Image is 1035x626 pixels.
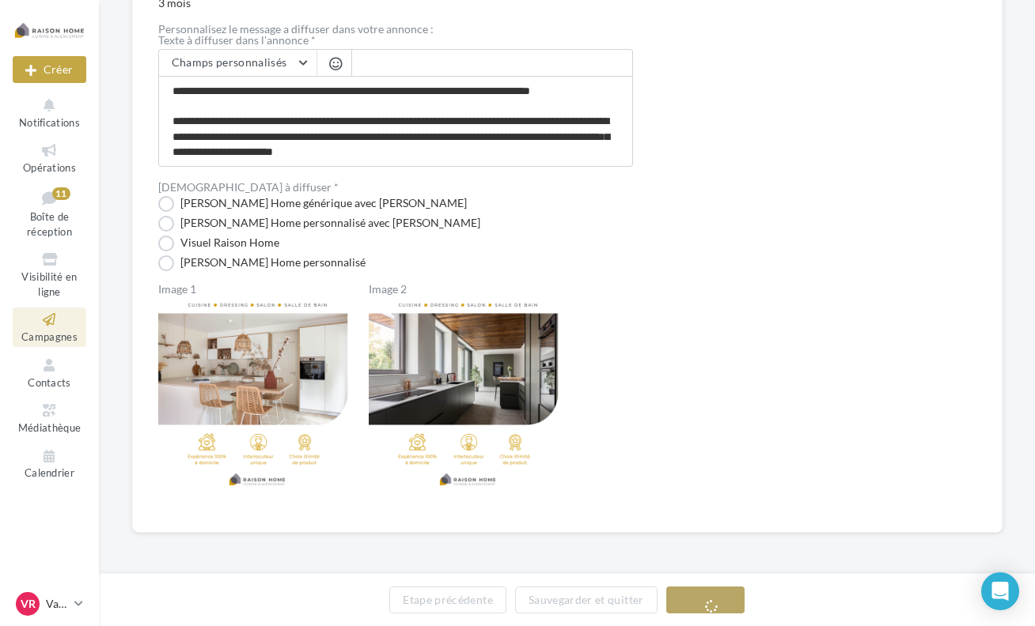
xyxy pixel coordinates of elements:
span: Médiathèque [18,421,82,434]
a: Boîte de réception11 [13,184,86,242]
p: Valorice [PERSON_NAME] [46,596,68,612]
img: Image 1 [158,296,356,494]
button: Créer [13,56,86,83]
label: [PERSON_NAME] Home personnalisé avec [PERSON_NAME] [158,216,480,232]
label: Image 1 [158,284,356,295]
label: Image 2 [369,284,567,295]
a: Calendrier [13,444,86,483]
a: Opérations [13,138,86,177]
a: Médiathèque [13,398,86,437]
button: Notifications [13,93,86,132]
span: Champs personnalisés [172,55,287,69]
a: VR Valorice [PERSON_NAME] [13,589,86,619]
label: Visuel Raison Home [158,236,279,251]
span: Visibilité en ligne [21,270,77,298]
label: Texte à diffuser dans l'annonce * [158,35,633,46]
label: [PERSON_NAME] Home personnalisé [158,255,366,271]
span: Calendrier [25,467,74,480]
label: [PERSON_NAME] Home générique avec [PERSON_NAME] [158,196,467,212]
a: Visibilité en ligne [13,247,86,301]
button: Etape précédente [389,586,506,613]
span: Boîte de réception [27,210,72,238]
div: 11 [52,187,70,200]
div: Nouvelle campagne [13,56,86,83]
span: Campagnes [21,330,78,343]
label: [DEMOGRAPHIC_DATA] à diffuser * [158,182,339,193]
span: Opérations [23,161,76,174]
a: Contacts [13,353,86,392]
a: Campagnes [13,307,86,346]
div: Open Intercom Messenger [981,572,1019,610]
span: VR [21,596,36,612]
img: Image 2 [369,296,567,494]
div: Personnalisez le message a diffuser dans votre annonce : [158,24,633,35]
span: Contacts [28,376,71,389]
span: Notifications [19,116,80,129]
button: Sauvegarder et quitter [515,586,658,613]
button: Champs personnalisés [159,50,317,77]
